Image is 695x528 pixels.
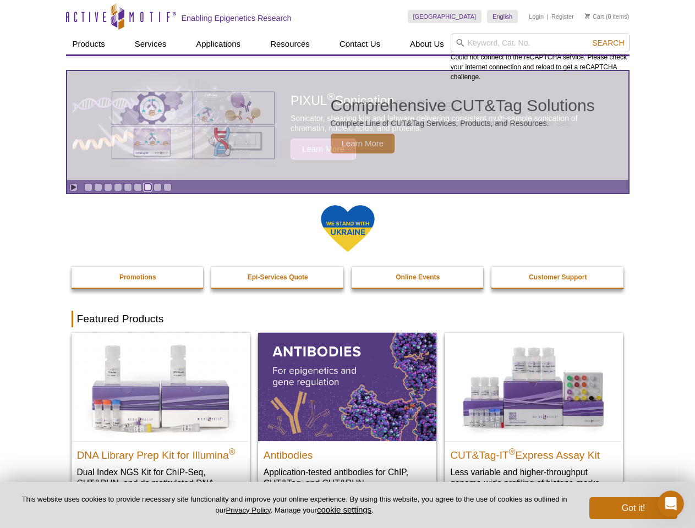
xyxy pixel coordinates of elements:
a: Contact Us [333,34,387,54]
a: All Antibodies Antibodies Application-tested antibodies for ChIP, CUT&Tag, and CUT&RUN. [258,333,436,499]
sup: ® [229,447,236,456]
a: Register [551,13,574,20]
p: Application-tested antibodies for ChIP, CUT&Tag, and CUT&RUN. [264,466,431,489]
h2: CUT&Tag-IT Express Assay Kit [450,444,617,461]
strong: Customer Support [529,273,587,281]
a: Epi-Services Quote [211,267,344,288]
a: CUT&Tag-IT® Express Assay Kit CUT&Tag-IT®Express Assay Kit Less variable and higher-throughput ge... [445,333,623,499]
a: Customer Support [491,267,625,288]
p: This website uses cookies to provide necessary site functionality and improve your online experie... [18,494,571,515]
a: Services [128,34,173,54]
a: Cart [585,13,604,20]
h2: Enabling Epigenetics Research [182,13,292,23]
a: Products [66,34,112,54]
a: Go to slide 5 [124,183,132,191]
li: (0 items) [585,10,630,23]
article: Comprehensive CUT&Tag Solutions [67,71,628,180]
a: Online Events [352,267,485,288]
a: Privacy Policy [226,506,270,514]
h2: DNA Library Prep Kit for Illumina [77,444,244,461]
a: DNA Library Prep Kit for Illumina DNA Library Prep Kit for Illumina® Dual Index NGS Kit for ChIP-... [72,333,250,510]
a: Promotions [72,267,205,288]
strong: Epi-Services Quote [248,273,308,281]
a: Go to slide 6 [134,183,142,191]
h2: Antibodies [264,444,431,461]
button: Search [589,38,627,48]
p: Dual Index NGS Kit for ChIP-Seq, CUT&RUN, and ds methylated DNA assays. [77,466,244,500]
img: All Antibodies [258,333,436,441]
strong: Online Events [396,273,440,281]
img: Various genetic charts and diagrams. [111,91,276,160]
strong: Promotions [119,273,156,281]
span: Learn More [331,134,395,153]
a: Go to slide 1 [84,183,92,191]
a: Go to slide 4 [114,183,122,191]
iframe: Intercom live chat [658,491,684,517]
span: Search [592,38,624,47]
a: Go to slide 2 [94,183,102,191]
a: Go to slide 7 [144,183,152,191]
img: Your Cart [585,13,590,19]
a: English [487,10,518,23]
a: Applications [189,34,247,54]
button: cookie settings [317,505,371,514]
p: Complete Line of CUT&Tag Services, Products, and Resources. [331,118,595,128]
a: [GEOGRAPHIC_DATA] [408,10,482,23]
a: Login [529,13,544,20]
a: About Us [403,34,451,54]
img: We Stand With Ukraine [320,204,375,253]
a: Go to slide 3 [104,183,112,191]
sup: ® [509,447,516,456]
img: DNA Library Prep Kit for Illumina [72,333,250,441]
button: Got it! [589,497,677,519]
a: Go to slide 9 [163,183,172,191]
h2: Featured Products [72,311,624,327]
input: Keyword, Cat. No. [451,34,630,52]
img: CUT&Tag-IT® Express Assay Kit [445,333,623,441]
a: Toggle autoplay [69,183,78,191]
h2: Comprehensive CUT&Tag Solutions [331,97,595,114]
a: Go to slide 8 [154,183,162,191]
a: Resources [264,34,316,54]
p: Less variable and higher-throughput genome-wide profiling of histone marks​. [450,466,617,489]
a: Various genetic charts and diagrams. Comprehensive CUT&Tag Solutions Complete Line of CUT&Tag Ser... [67,71,628,180]
div: Could not connect to the reCAPTCHA service. Please check your internet connection and reload to g... [451,34,630,82]
li: | [547,10,549,23]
